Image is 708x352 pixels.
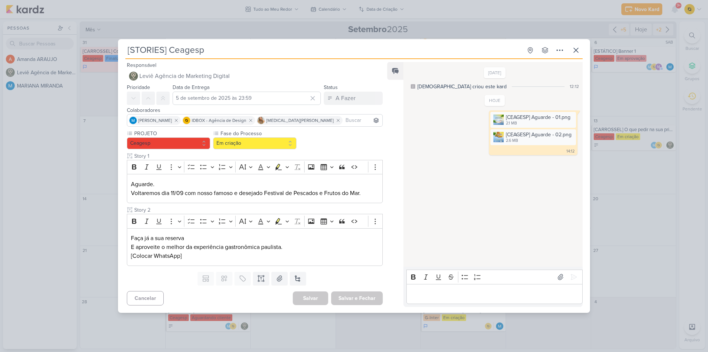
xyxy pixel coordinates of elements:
div: 2.1 MB [506,120,570,126]
input: Kard Sem Título [125,44,522,57]
span: [MEDICAL_DATA][PERSON_NAME] [266,117,334,124]
label: Status [324,84,338,90]
label: Data de Entrega [173,84,209,90]
p: Aguarde. [131,180,379,189]
div: [CEAGESP] Aguarde - 01.png [490,112,576,128]
button: Cancelar [127,291,164,305]
div: Editor toolbar [127,160,383,174]
button: Leviê Agência de Marketing Digital [127,69,383,83]
p: Faça já a sua reserva [131,234,379,243]
img: IDBOX - Agência de Design [183,117,190,124]
label: Fase do Processo [220,130,296,137]
div: 14:12 [566,148,575,154]
div: Colaboradores [127,106,383,114]
div: Editor editing area: main [406,284,583,304]
label: Prioridade [127,84,150,90]
div: [DEMOGRAPHIC_DATA] criou este kard [417,83,507,90]
div: Editor toolbar [127,214,383,228]
span: [PERSON_NAME] [138,117,172,124]
span: IDBOX - Agência de Design [192,117,246,124]
label: Responsável [127,62,156,68]
input: Select a date [173,92,321,105]
div: 12:12 [570,83,579,90]
button: Em criação [213,137,296,149]
img: mwBi7SIdk974GalBQBVDhPdpKviGOA0cRBZf4Erw.png [493,115,504,125]
button: Ceagesp [127,137,210,149]
div: [CEAGESP] Aguarde - 02.png [506,131,572,139]
button: A Fazer [324,92,383,105]
img: ysB6B2bfCIB3FwPvD2WaERyD7UfnvICRLHuMAGVN.png [493,132,504,142]
img: Yasmin Yumi [257,117,265,124]
div: [CEAGESP] Aguarde - 01.png [506,113,570,121]
div: 2.6 MB [506,138,572,144]
p: E aproveite o melhor da experiência gastronômica paulista. [Colocar WhatsApp] [131,243,379,260]
img: MARIANA MIRANDA [129,117,137,124]
input: Texto sem título [133,206,383,214]
input: Texto sem título [133,152,383,160]
input: Buscar [344,116,381,125]
p: Voltaremos dia 11/09 com nosso famoso e desejado Festival de Pescados e Frutos do Mar. [131,189,379,198]
img: Leviê Agência de Marketing Digital [129,72,138,81]
div: Editor editing area: main [127,228,383,266]
div: Editor toolbar [406,270,583,284]
span: Leviê Agência de Marketing Digital [139,72,230,81]
div: [CEAGESP] Aguarde - 02.png [490,129,576,145]
label: PROJETO [133,130,210,137]
div: A Fazer [336,94,355,103]
div: Editor editing area: main [127,174,383,203]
